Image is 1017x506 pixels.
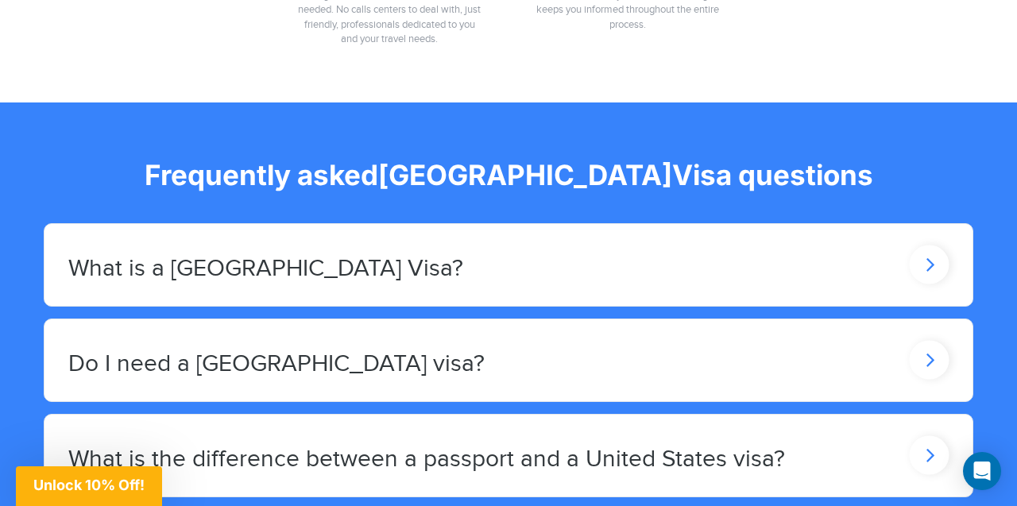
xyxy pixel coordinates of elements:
[68,256,463,282] h2: What is a [GEOGRAPHIC_DATA] Visa?
[963,452,1001,490] div: Open Intercom Messenger
[33,477,145,493] span: Unlock 10% Off!
[68,351,485,377] h2: Do I need a [GEOGRAPHIC_DATA] visa?
[16,466,162,506] div: Unlock 10% Off!
[378,158,672,191] span: [GEOGRAPHIC_DATA]
[68,446,785,473] h2: What is the difference between a passport and a United States visa?
[44,158,973,191] h2: Frequently asked Visa questions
